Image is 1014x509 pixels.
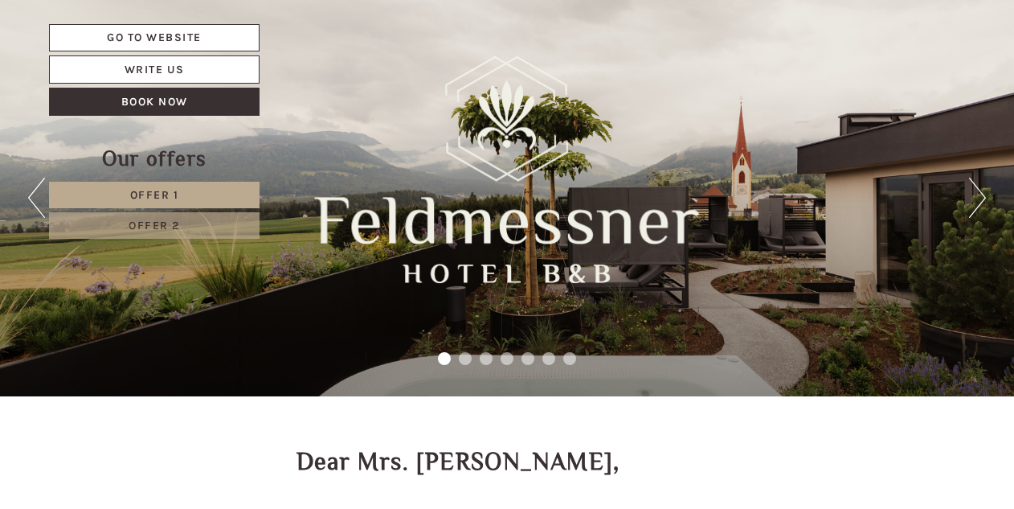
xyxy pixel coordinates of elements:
[130,188,179,202] span: Offer 1
[296,449,620,475] h1: Dear Mrs. [PERSON_NAME],
[49,88,260,116] a: Book now
[28,178,45,218] button: Previous
[969,178,986,218] button: Next
[49,24,260,51] a: Go to website
[49,55,260,84] a: Write us
[49,144,260,174] div: Our offers
[129,219,180,232] span: Offer 2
